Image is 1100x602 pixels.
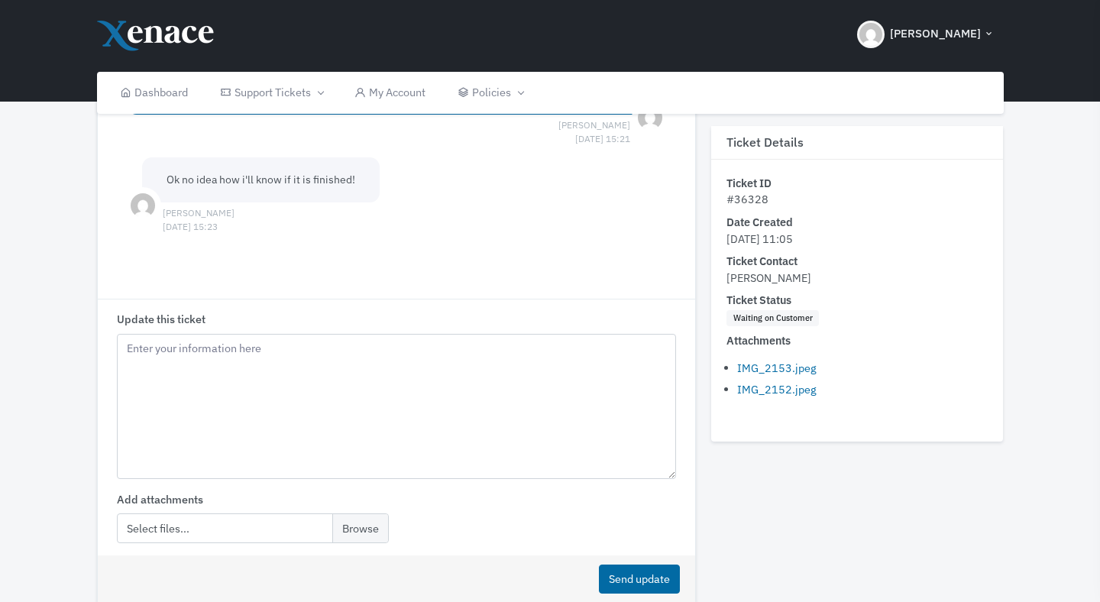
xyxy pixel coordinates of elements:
[726,214,988,231] dt: Date Created
[338,72,442,114] a: My Account
[848,8,1004,61] button: [PERSON_NAME]
[105,72,205,114] a: Dashboard
[711,126,1003,160] h3: Ticket Details
[890,25,981,43] span: [PERSON_NAME]
[726,231,793,246] span: [DATE] 11:05
[558,118,630,132] span: [PERSON_NAME] [DATE] 15:21
[599,565,680,594] button: Send update
[726,310,819,327] span: Waiting on Customer
[117,311,205,328] label: Update this ticket
[726,193,768,207] span: #36328
[442,72,539,114] a: Policies
[726,293,988,309] dt: Ticket Status
[167,173,355,186] span: Ok no idea how i'll know if it is finished!
[737,383,817,397] a: IMG_2152.jpeg
[737,361,817,375] a: IMG_2153.jpeg
[857,21,885,48] img: Header Avatar
[726,254,988,270] dt: Ticket Contact
[726,175,988,192] dt: Ticket ID
[726,270,811,285] span: [PERSON_NAME]
[726,333,988,350] dt: Attachments
[204,72,338,114] a: Support Tickets
[163,206,235,220] span: [PERSON_NAME] [DATE] 15:23
[117,491,203,508] label: Add attachments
